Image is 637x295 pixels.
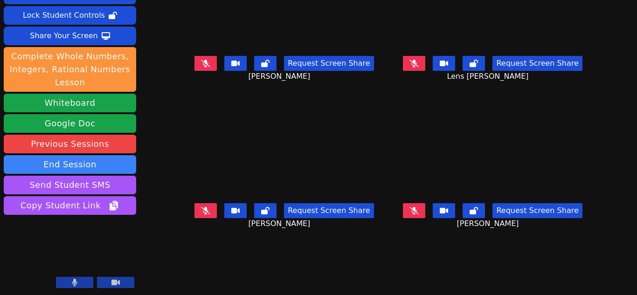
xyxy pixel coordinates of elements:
[284,203,374,218] button: Request Screen Share
[4,176,136,194] button: Send Student SMS
[248,71,312,82] span: [PERSON_NAME]
[284,56,374,71] button: Request Screen Share
[30,28,98,43] div: Share Your Screen
[4,94,136,112] button: Whiteboard
[4,196,136,215] button: Copy Student Link
[4,155,136,174] button: End Session
[4,135,136,153] a: Previous Sessions
[4,27,136,45] button: Share Your Screen
[4,47,136,92] button: Complete Whole Numbers, Integers, Rational Numbers Lesson
[23,8,105,23] div: Lock Student Controls
[248,218,312,229] span: [PERSON_NAME]
[492,203,582,218] button: Request Screen Share
[4,114,136,133] a: Google Doc
[447,71,531,82] span: Lens [PERSON_NAME]
[21,199,119,212] span: Copy Student Link
[457,218,521,229] span: [PERSON_NAME]
[492,56,582,71] button: Request Screen Share
[4,6,136,25] button: Lock Student Controls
